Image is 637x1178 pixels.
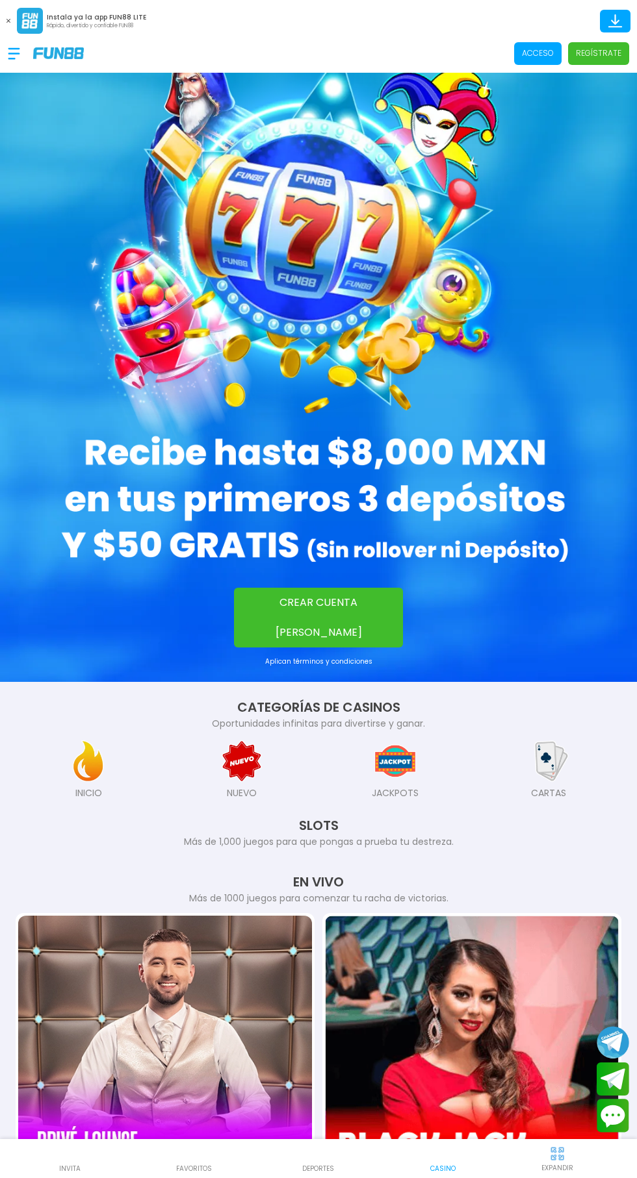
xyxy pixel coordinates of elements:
[16,835,621,849] p: Más de 1,000 juegos para que pongas a prueba tu destreza.
[234,588,403,647] button: CREAR CUENTA [PERSON_NAME]
[372,786,419,800] p: JACKPOTS
[59,1164,81,1173] p: INVITA
[576,47,621,59] p: Regístrate
[541,1163,573,1173] p: EXPANDIR
[597,1025,629,1059] button: Join telegram channel
[227,786,257,800] p: NUEVO
[16,697,621,717] h2: CATEGORÍAS DE CASINOS
[256,1144,380,1173] a: Deportes
[16,892,621,905] p: Más de 1000 juegos para comenzar tu racha de victorias.
[430,1164,456,1173] p: Casino
[381,1144,505,1173] a: Casino
[47,12,146,22] p: Instala ya la app FUN88 LITE
[597,1062,629,1096] button: Join telegram
[66,738,111,784] img: INICIO
[16,816,621,835] h2: SLOTS
[549,1146,565,1162] img: hide
[219,738,265,784] img: NUEVO
[8,1144,132,1173] a: INVITA
[597,1099,629,1133] button: Contact customer service
[526,738,571,784] img: CARTAS
[302,1164,334,1173] p: Deportes
[522,47,554,59] p: Acceso
[33,47,84,58] img: Company Logo
[75,786,102,800] p: INICIO
[372,738,418,784] img: JACKPOTS
[176,1164,212,1173] p: favoritos
[17,8,43,34] img: App Logo
[16,872,621,892] h2: EN VIVO
[47,22,146,30] p: Rápido, divertido y confiable FUN88
[132,1144,256,1173] a: favoritos
[531,786,566,800] p: CARTAS
[16,717,621,731] p: Oportunidades infinitas para divertirse y ganar.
